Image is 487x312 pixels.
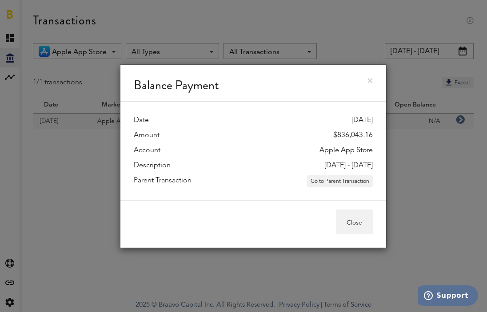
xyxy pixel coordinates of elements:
[134,130,160,141] label: Amount
[120,65,386,102] div: Balance Payment
[134,115,149,126] label: Date
[333,130,373,141] div: $836,043.16
[319,145,373,156] div: Apple App Store
[324,160,373,171] div: [DATE] - [DATE]
[134,160,171,171] label: Description
[134,145,160,156] label: Account
[351,115,373,126] div: [DATE]
[134,175,192,187] label: Parent Transaction
[336,209,373,234] button: Close
[418,285,478,308] iframe: Opens a widget where you can find more information
[307,175,373,187] button: Go to Parent Transaction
